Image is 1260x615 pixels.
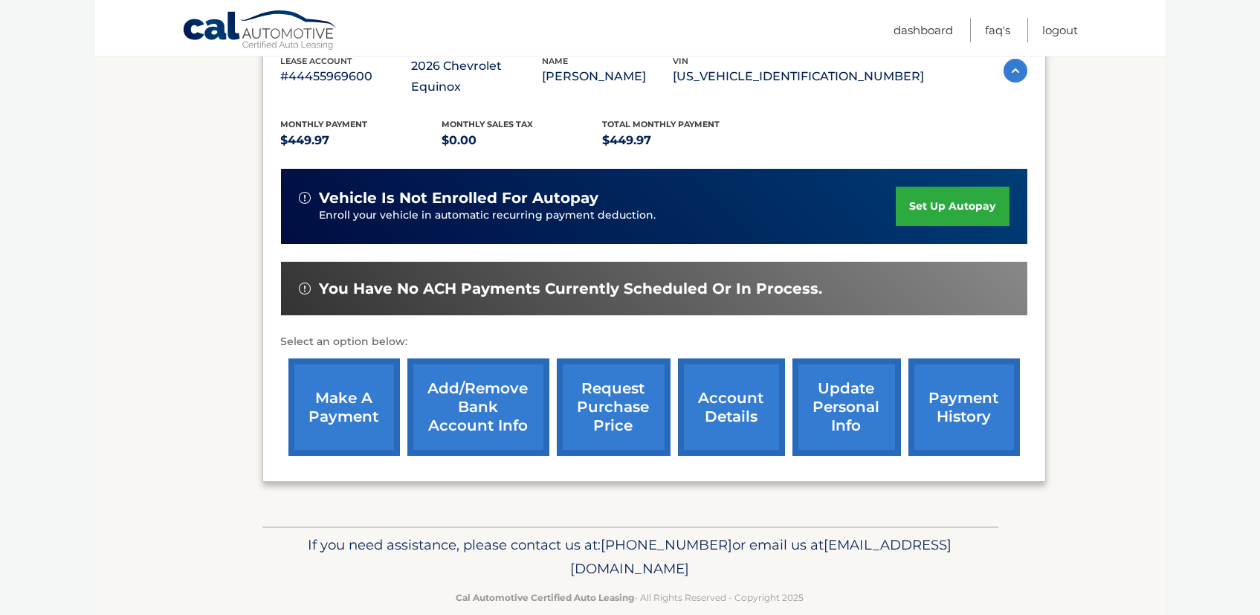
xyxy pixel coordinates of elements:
[894,18,954,42] a: Dashboard
[1043,18,1079,42] a: Logout
[673,56,689,66] span: vin
[320,189,599,207] span: vehicle is not enrolled for autopay
[299,283,311,294] img: alert-white.svg
[543,56,569,66] span: name
[281,56,353,66] span: lease account
[673,66,925,87] p: [US_VEHICLE_IDENTIFICATION_NUMBER]
[281,333,1027,351] p: Select an option below:
[281,119,368,129] span: Monthly Payment
[792,358,901,456] a: update personal info
[543,66,673,87] p: [PERSON_NAME]
[603,130,764,151] p: $449.97
[299,192,311,204] img: alert-white.svg
[601,536,733,553] span: [PHONE_NUMBER]
[320,280,823,298] span: You have no ACH payments currently scheduled or in process.
[603,119,720,129] span: Total Monthly Payment
[456,592,635,603] strong: Cal Automotive Certified Auto Leasing
[182,10,338,53] a: Cal Automotive
[442,130,603,151] p: $0.00
[272,533,989,581] p: If you need assistance, please contact us at: or email us at
[571,536,952,577] span: [EMAIL_ADDRESS][DOMAIN_NAME]
[320,207,896,224] p: Enroll your vehicle in automatic recurring payment deduction.
[412,56,543,97] p: 2026 Chevrolet Equinox
[442,119,533,129] span: Monthly sales Tax
[678,358,785,456] a: account details
[896,187,1009,226] a: set up autopay
[288,358,400,456] a: make a payment
[1004,59,1027,83] img: accordion-active.svg
[281,130,442,151] p: $449.97
[986,18,1011,42] a: FAQ's
[281,66,412,87] p: #44455969600
[272,590,989,605] p: - All Rights Reserved - Copyright 2025
[407,358,549,456] a: Add/Remove bank account info
[557,358,671,456] a: request purchase price
[908,358,1020,456] a: payment history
